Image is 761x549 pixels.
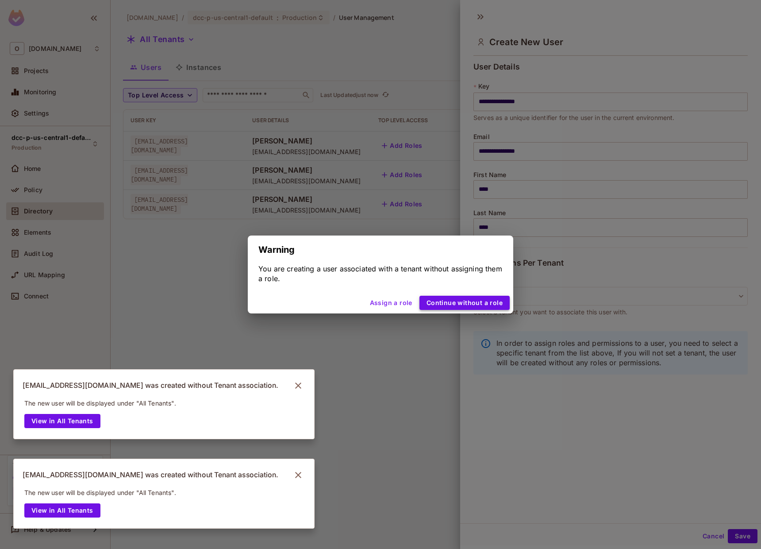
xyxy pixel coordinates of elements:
p: The new user will be displayed under "All Tenants". [24,489,176,496]
p: [EMAIL_ADDRESS][DOMAIN_NAME] was created without Tenant association. [23,381,278,390]
p: [EMAIL_ADDRESS][DOMAIN_NAME] was created without Tenant association. [23,471,278,479]
h2: Warning [248,236,513,264]
button: View in All Tenants [24,503,100,518]
button: Continue without a role [419,296,510,310]
div: You are creating a user associated with a tenant without assigning them a role. [258,264,503,283]
p: The new user will be displayed under "All Tenants". [24,400,176,407]
button: View in All Tenants [24,414,100,428]
button: Assign a role [366,296,416,310]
